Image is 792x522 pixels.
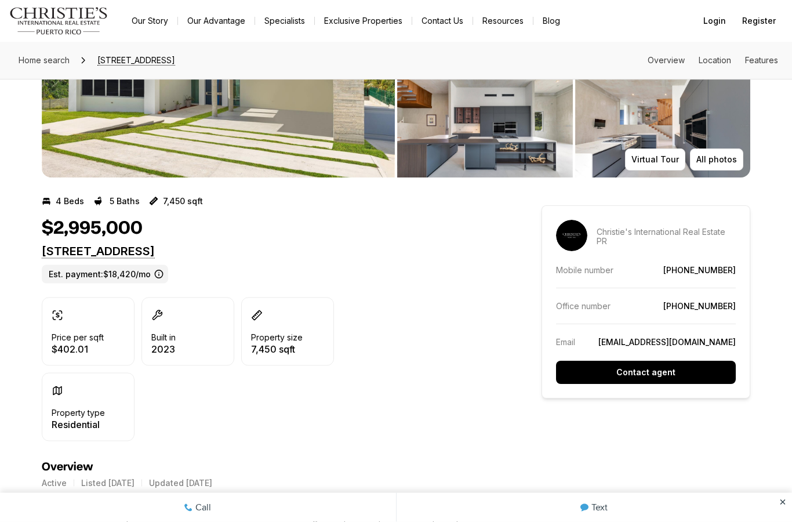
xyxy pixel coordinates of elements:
button: Register [735,9,783,32]
p: 7,450 sqft [163,197,203,206]
button: All photos [690,149,743,171]
p: 5 Baths [110,197,140,206]
a: [EMAIL_ADDRESS][DOMAIN_NAME] [598,338,736,347]
button: Contact Us [412,13,473,29]
p: Residential [52,420,105,429]
img: logo [9,7,108,35]
label: Est. payment: $18,420/mo [42,265,168,284]
a: Exclusive Properties [315,13,412,29]
p: Christie's International Real Estate PR [597,228,736,246]
button: View image gallery [397,75,573,178]
button: View image gallery [575,75,751,178]
p: Mobile number [556,266,613,275]
a: [PHONE_NUMBER] [663,302,736,311]
p: Property type [52,408,105,418]
a: Our Story [122,13,177,29]
button: Contact agent [556,361,736,385]
p: Email [556,338,575,347]
span: Home search [19,55,70,65]
a: Skip to: Location [699,55,731,65]
p: 2023 [151,345,176,354]
span: Register [742,16,776,26]
p: Updated [DATE] [149,478,212,488]
nav: Page section menu [648,56,778,65]
a: Our Advantage [178,13,255,29]
p: All photos [696,155,737,165]
p: Price per sqft [52,333,104,342]
p: 4 Beds [56,197,84,206]
a: [PHONE_NUMBER] [663,266,736,275]
h1: $2,995,000 [42,217,143,240]
p: 7,450 sqft [251,345,303,354]
button: Login [696,9,733,32]
button: Virtual Tour [625,149,685,171]
span: Login [703,16,726,26]
a: Skip to: Overview [648,55,685,65]
a: Blog [533,13,569,29]
p: Listed [DATE] [81,478,135,488]
p: Virtual Tour [631,155,679,165]
p: Active [42,478,67,488]
a: Specialists [255,13,314,29]
a: Home search [14,51,74,70]
p: Office number [556,302,611,311]
p: $402.01 [52,345,104,354]
a: Resources [473,13,533,29]
p: Property size [251,333,303,342]
p: Contact agent [616,368,675,378]
h4: Overview [42,460,500,474]
a: Skip to: Features [745,55,778,65]
p: Built in [151,333,176,342]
